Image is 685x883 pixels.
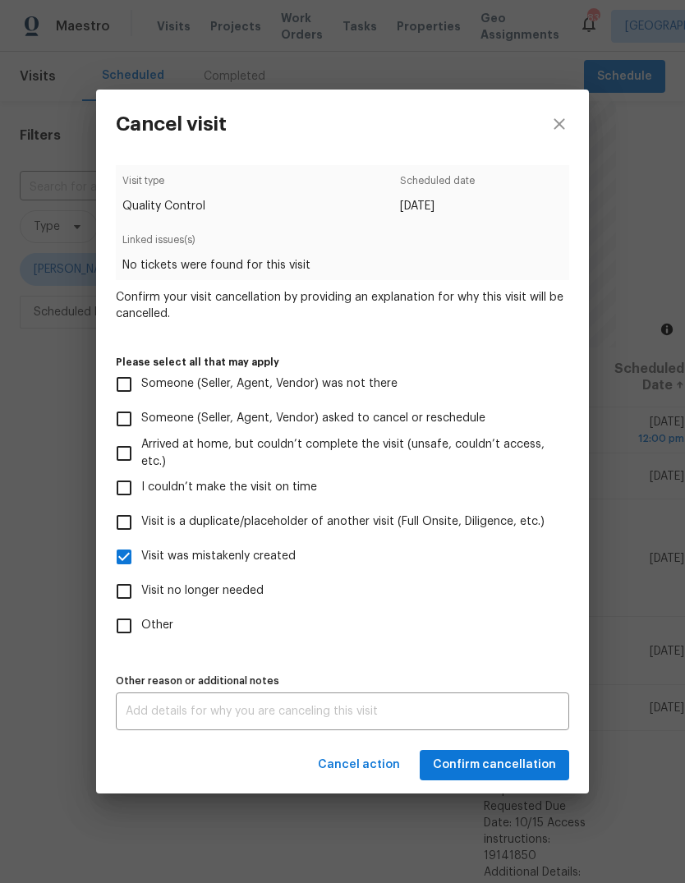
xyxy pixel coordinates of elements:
span: Visit no longer needed [141,582,264,600]
span: Visit is a duplicate/placeholder of another visit (Full Onsite, Diligence, etc.) [141,513,545,531]
label: Other reason or additional notes [116,676,569,686]
span: [DATE] [400,198,475,214]
button: Confirm cancellation [420,750,569,780]
span: Cancel action [318,755,400,775]
span: Other [141,617,173,634]
span: Confirm your visit cancellation by providing an explanation for why this visit will be cancelled. [116,289,569,322]
span: Scheduled date [400,172,475,198]
span: I couldn’t make the visit on time [141,479,317,496]
button: close [530,90,589,159]
span: Linked issues(s) [122,232,562,257]
span: No tickets were found for this visit [122,257,562,274]
button: Cancel action [311,750,407,780]
h3: Cancel visit [116,113,227,136]
span: Visit type [122,172,205,198]
span: Arrived at home, but couldn’t complete the visit (unsafe, couldn’t access, etc.) [141,436,556,471]
span: Someone (Seller, Agent, Vendor) asked to cancel or reschedule [141,410,485,427]
label: Please select all that may apply [116,357,569,367]
span: Quality Control [122,198,205,214]
span: Visit was mistakenly created [141,548,296,565]
span: Confirm cancellation [433,755,556,775]
span: Someone (Seller, Agent, Vendor) was not there [141,375,398,393]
